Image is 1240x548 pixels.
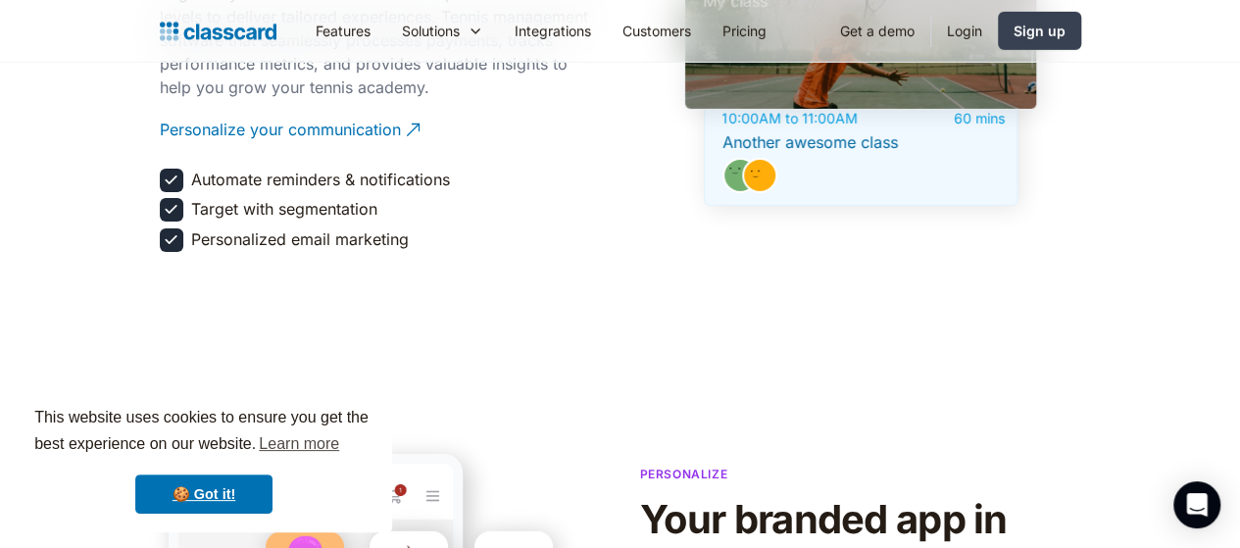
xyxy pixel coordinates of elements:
[864,107,1005,130] div: 60 mins
[16,387,392,532] div: cookieconsent
[300,9,386,53] a: Features
[191,228,409,250] div: Personalized email marketing
[191,169,450,190] div: Automate reminders & notifications
[160,103,401,141] div: Personalize your communication
[722,107,864,130] div: 10:00AM to 11:00AM
[607,9,707,53] a: Customers
[931,9,998,53] a: Login
[707,9,782,53] a: Pricing
[402,21,460,41] div: Solutions
[160,18,276,45] a: home
[640,465,728,483] p: Personalize
[998,12,1081,50] a: Sign up
[191,198,377,220] div: Target with segmentation
[499,9,607,53] a: Integrations
[722,130,1005,154] div: Another awesome class
[135,474,273,514] a: dismiss cookie message
[824,9,930,53] a: Get a demo
[1173,481,1220,528] div: Open Intercom Messenger
[34,406,373,459] span: This website uses cookies to ensure you get the best experience on our website.
[256,429,342,459] a: learn more about cookies
[1014,21,1066,41] div: Sign up
[386,9,499,53] div: Solutions
[160,103,601,157] a: Personalize your communication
